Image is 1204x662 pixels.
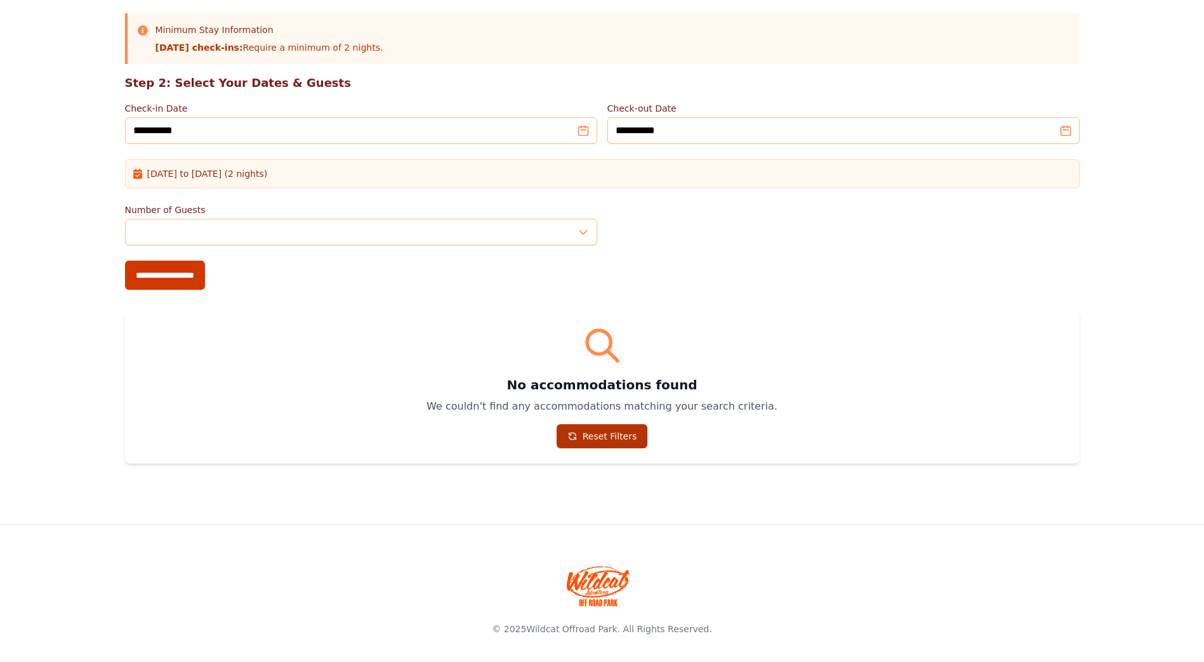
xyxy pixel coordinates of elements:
[140,399,1064,414] p: We couldn't find any accommodations matching your search criteria.
[492,624,711,634] span: © 2025 . All Rights Reserved.
[125,102,597,115] label: Check-in Date
[140,376,1064,394] h3: No accommodations found
[607,102,1080,115] label: Check-out Date
[155,23,383,36] h3: Minimum Stay Information
[147,167,268,180] span: [DATE] to [DATE] (2 nights)
[155,41,383,54] p: Require a minimum of 2 nights.
[155,42,243,53] strong: [DATE] check-ins:
[125,74,1080,92] h2: Step 2: Select Your Dates & Guests
[567,566,630,606] img: Wildcat Offroad park
[125,204,597,216] label: Number of Guests
[526,624,617,634] a: Wildcat Offroad Park
[557,424,648,448] a: Reset Filters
